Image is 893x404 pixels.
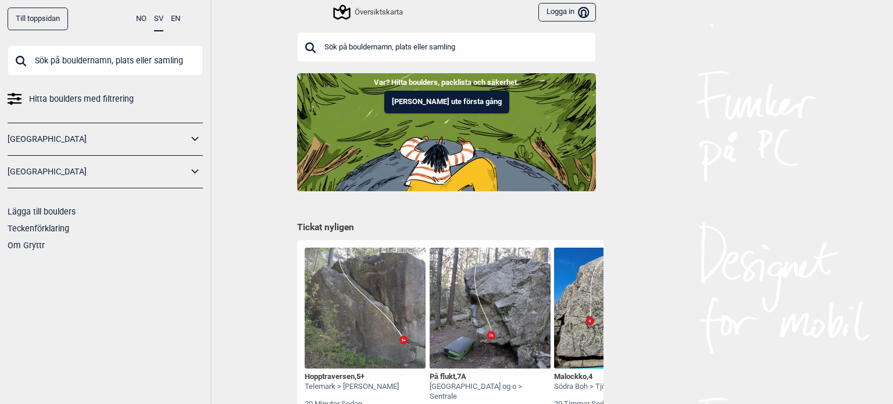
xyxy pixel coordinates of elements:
[554,248,675,369] img: Malockko 230807
[430,248,551,369] img: Pa flukt 200417
[588,372,592,381] span: 4
[9,77,884,88] p: Var? Hitta boulders, packlista och säkerhet.
[8,91,203,108] a: Hitta boulders med filtrering
[430,382,551,402] div: [GEOGRAPHIC_DATA] og o > Sentrale
[457,372,466,381] span: 7A
[384,91,509,113] button: [PERSON_NAME] ute första gång
[8,45,203,76] input: Sök på bouldernamn, plats eller samling
[8,131,188,148] a: [GEOGRAPHIC_DATA]
[335,5,403,19] div: Översiktskarta
[356,372,365,381] span: 5+
[305,372,399,382] div: Hopptraversen ,
[554,382,612,392] div: Södra Boh > Tjörn
[29,91,134,108] span: Hitta boulders med filtrering
[136,8,147,30] button: NO
[430,372,551,382] div: På flukt ,
[154,8,163,31] button: SV
[8,241,45,250] a: Om Gryttr
[297,221,596,234] h1: Tickat nyligen
[554,372,612,382] div: Malockko ,
[8,163,188,180] a: [GEOGRAPHIC_DATA]
[297,32,596,62] input: Sök på bouldernamn, plats eller samling
[305,248,426,369] img: Hopptraversen
[305,382,399,392] div: Telemark > [PERSON_NAME]
[171,8,180,30] button: EN
[8,224,69,233] a: Teckenförklaring
[8,8,68,30] a: Till toppsidan
[538,3,596,22] button: Logga in
[297,73,596,191] img: Indoor to outdoor
[8,207,76,216] a: Lägga till boulders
